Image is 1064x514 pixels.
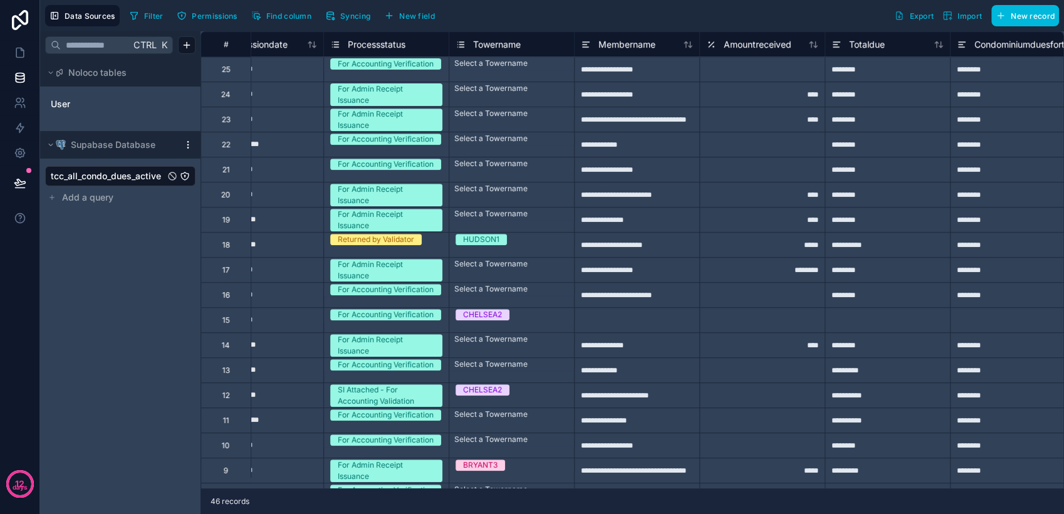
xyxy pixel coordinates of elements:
[222,340,230,350] div: 14
[172,6,241,25] button: Permissions
[222,165,230,175] div: 21
[222,215,230,225] div: 19
[454,359,528,369] div: Select a Towername
[222,315,230,325] div: 15
[338,259,435,281] div: For Admin Receipt Issuance
[340,11,370,21] span: Syncing
[890,5,938,26] button: Export
[598,38,655,51] span: Membername
[45,189,196,206] button: Add a query
[338,108,435,131] div: For Admin Receipt Issuance
[45,136,178,154] button: Postgres logoSupabase Database
[222,65,231,75] div: 25
[125,6,168,25] button: Filter
[338,83,435,106] div: For Admin Receipt Issuance
[222,290,230,300] div: 16
[321,6,375,25] button: Syncing
[338,459,435,482] div: For Admin Receipt Issuance
[56,140,66,150] img: Postgres logo
[321,6,380,25] a: Syncing
[991,5,1059,26] button: New record
[338,409,434,421] div: For Accounting Verification
[338,485,434,496] div: For Accounting Verification
[144,11,164,21] span: Filter
[15,478,24,490] p: 12
[454,108,528,118] div: Select a Towername
[454,485,528,495] div: Select a Towername
[45,64,188,81] button: Noloco tables
[222,391,230,401] div: 12
[463,459,498,471] div: BRYANT3
[192,11,237,21] span: Permissions
[454,434,528,444] div: Select a Towername
[65,11,115,21] span: Data Sources
[51,170,161,182] span: tcc_all_condo_dues_active
[938,5,986,26] button: Import
[399,11,435,21] span: New field
[51,98,70,110] span: User
[222,365,230,375] div: 13
[454,83,528,93] div: Select a Towername
[222,265,230,275] div: 17
[71,139,155,151] span: Supabase Database
[172,6,246,25] a: Permissions
[454,184,528,194] div: Select a Towername
[909,11,934,21] span: Export
[338,209,435,231] div: For Admin Receipt Issuance
[338,159,434,170] div: For Accounting Verification
[986,5,1059,26] a: New record
[338,334,435,357] div: For Admin Receipt Issuance
[266,11,311,21] span: Find column
[463,234,499,245] div: HUDSON1
[62,191,113,204] span: Add a query
[454,259,528,269] div: Select a Towername
[957,11,982,21] span: Import
[211,39,241,49] div: #
[51,170,165,182] a: tcc_all_condo_dues_active
[160,41,169,50] span: K
[454,284,528,294] div: Select a Towername
[222,115,231,125] div: 23
[454,58,528,68] div: Select a Towername
[454,159,528,169] div: Select a Towername
[224,466,228,476] div: 9
[338,434,434,446] div: For Accounting Verification
[222,38,288,51] span: Submissiondate
[380,6,439,25] button: New field
[222,140,231,150] div: 22
[338,384,435,407] div: SI Attached - For Accounting Validation
[348,38,405,51] span: Processstatus
[463,309,502,320] div: CHELSEA2
[338,309,434,320] div: For Accounting Verification
[1011,11,1055,21] span: New record
[338,284,434,295] div: For Accounting Verification
[221,90,231,100] div: 24
[247,6,316,25] button: Find column
[724,38,791,51] span: Amountreceived
[51,98,152,110] a: User
[68,66,127,79] span: Noloco tables
[223,416,229,426] div: 11
[454,134,528,144] div: Select a Towername
[473,38,521,51] span: Towername
[45,5,120,26] button: Data Sources
[13,483,28,493] p: days
[338,58,434,70] div: For Accounting Verification
[338,359,434,370] div: For Accounting Verification
[338,184,435,206] div: For Admin Receipt Issuance
[463,384,502,396] div: CHELSEA2
[222,441,230,451] div: 10
[222,240,230,250] div: 18
[454,334,528,344] div: Select a Towername
[338,234,414,245] div: Returned by Validator
[132,37,158,53] span: Ctrl
[454,409,528,419] div: Select a Towername
[221,190,231,200] div: 20
[45,166,196,186] div: tcc_all_condo_dues_active
[45,94,196,114] div: User
[338,134,434,145] div: For Accounting Verification
[454,209,528,219] div: Select a Towername
[849,38,885,51] span: Totaldue
[211,496,249,506] span: 46 records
